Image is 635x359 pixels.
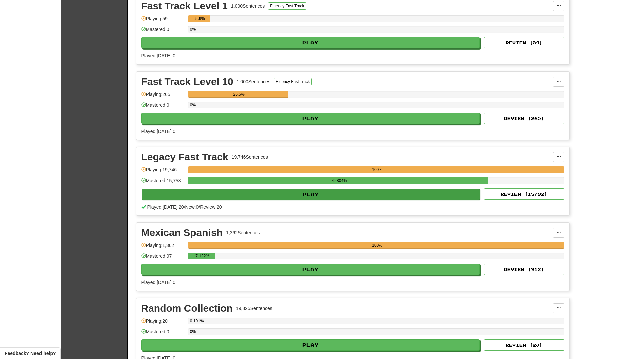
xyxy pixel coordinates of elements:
div: Mastered: 0 [141,26,185,37]
div: Playing: 1,362 [141,242,185,253]
button: Review (15792) [484,188,564,200]
span: Played [DATE]: 0 [141,280,175,285]
div: Mastered: 0 [141,328,185,339]
span: Played [DATE]: 0 [141,129,175,134]
span: Played [DATE]: 20 [147,204,184,210]
span: / [199,204,200,210]
div: Playing: 265 [141,91,185,102]
div: Fast Track Level 10 [141,77,233,87]
span: / [184,204,185,210]
button: Play [141,339,480,351]
button: Play [142,189,480,200]
div: Random Collection [141,303,233,313]
div: 100% [190,242,564,249]
div: 5.9% [190,15,210,22]
div: 26.5% [190,91,288,98]
div: Mastered: 15,758 [141,177,185,188]
div: Legacy Fast Track [141,152,228,162]
span: Played [DATE]: 0 [141,53,175,58]
span: New: 0 [185,204,199,210]
div: 1,000 Sentences [231,3,265,9]
div: 19,746 Sentences [232,154,268,160]
div: Mastered: 97 [141,253,185,264]
div: Mexican Spanish [141,228,223,238]
button: Review (265) [484,113,564,124]
button: Play [141,264,480,275]
div: 1,000 Sentences [237,78,270,85]
div: 100% [190,166,564,173]
div: 79.804% [190,177,488,184]
button: Fluency Fast Track [274,78,312,85]
div: Playing: 59 [141,15,185,26]
div: Playing: 20 [141,318,185,329]
button: Play [141,37,480,48]
div: Fast Track Level 1 [141,1,228,11]
div: Playing: 19,746 [141,166,185,177]
div: Mastered: 0 [141,102,185,113]
div: 19,825 Sentences [236,305,272,312]
span: Review: 20 [200,204,222,210]
div: 7.122% [190,253,215,259]
button: Review (59) [484,37,564,48]
button: Fluency Fast Track [268,2,306,10]
button: Review (912) [484,264,564,275]
button: Review (20) [484,339,564,351]
div: 1,362 Sentences [226,229,260,236]
button: Play [141,113,480,124]
span: Open feedback widget [5,350,56,357]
